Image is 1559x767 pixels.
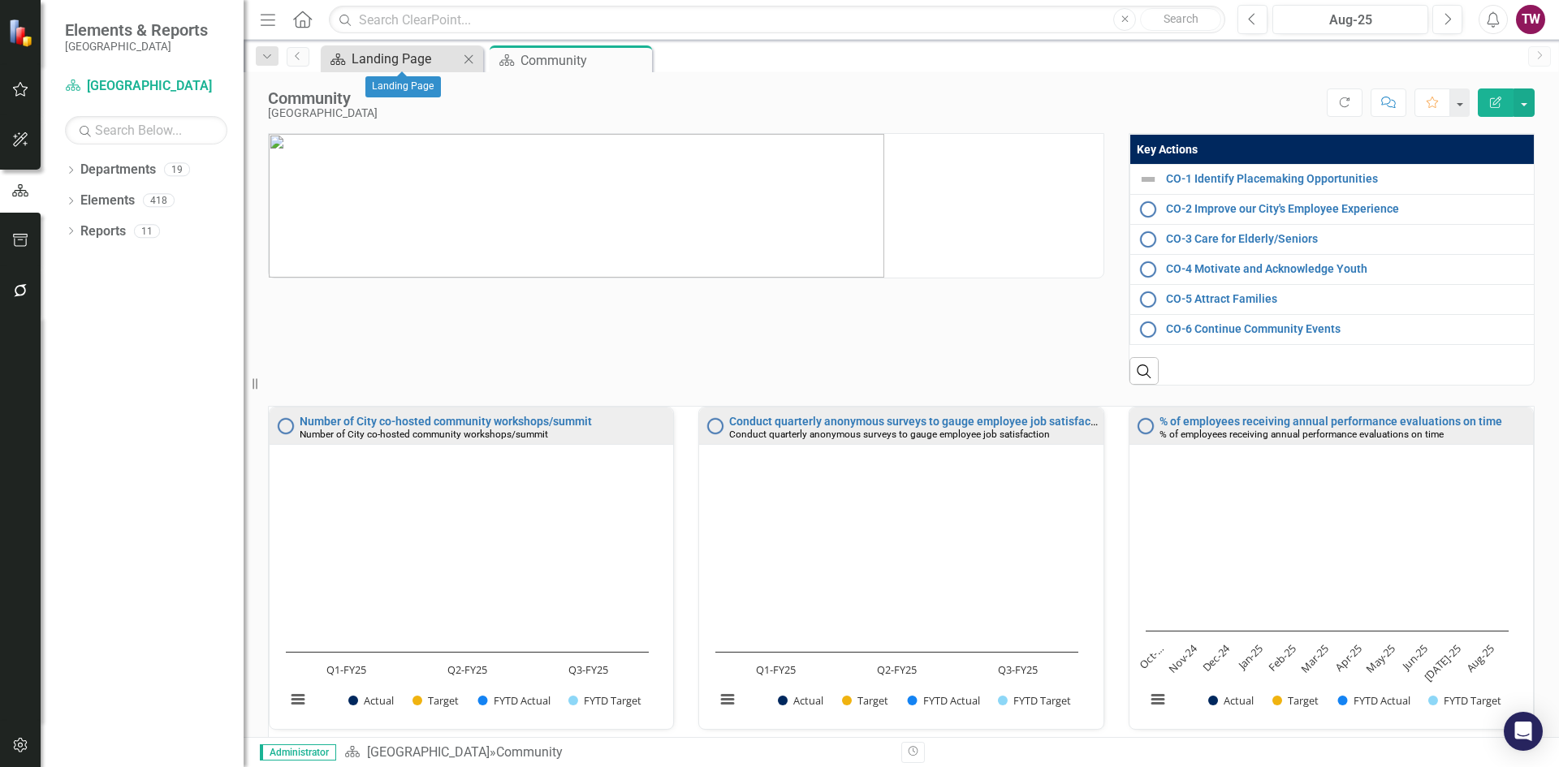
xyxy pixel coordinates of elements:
text: Apr-25 [1332,641,1364,674]
img: ClearPoint Strategy [7,17,38,48]
span: Elements & Reports [65,20,208,40]
td: Double-Click to Edit Right Click for Context Menu [1129,165,1546,195]
text: May-25 [1363,641,1397,676]
a: CO-6 Continue Community Events [1166,323,1538,335]
div: 11 [134,224,160,238]
span: Administrator [260,744,336,761]
div: Double-Click to Edit [698,407,1103,729]
button: View chart menu, Chart [716,688,739,711]
img: No Information [1138,230,1158,249]
a: Number of City co-hosted community workshops/summit [300,415,592,428]
div: Chart. Highcharts interactive chart. [707,461,1095,725]
td: Double-Click to Edit Right Click for Context Menu [1129,285,1546,315]
button: View chart menu, Chart [287,688,309,711]
button: Show Actual [348,693,394,708]
button: Show Target [1272,693,1319,708]
a: CO-4 Motivate and Acknowledge Youth [1166,263,1538,275]
text: Q2-FY25 [447,662,487,677]
text: Dec-24 [1199,640,1233,674]
text: Q3-FY25 [568,662,608,677]
div: 19 [164,163,190,177]
td: Double-Click to Edit Right Click for Context Menu [1129,255,1546,285]
div: Landing Page [365,76,441,97]
button: View chart menu, Chart [1147,688,1169,711]
span: Search [1164,12,1198,25]
small: % of employees receiving annual performance evaluations on time [1160,429,1444,440]
div: Chart. Highcharts interactive chart. [1138,461,1525,725]
a: Reports [80,222,126,241]
button: Show FYTD Target [1428,693,1502,708]
text: Aug-25 [1462,641,1496,675]
div: Community [496,744,563,760]
button: Aug-25 [1272,5,1428,34]
button: Search [1140,8,1221,31]
img: No Information [1136,416,1155,436]
a: CO-5 Attract Families [1166,293,1538,305]
text: Q1-FY25 [326,662,366,677]
text: Feb-25 [1265,641,1298,674]
a: Elements [80,192,135,210]
td: Double-Click to Edit Right Click for Context Menu [1129,315,1546,345]
a: % of employees receiving annual performance evaluations on time [1160,415,1502,428]
svg: Interactive chart [707,461,1086,725]
text: Jan-25 [1233,641,1266,674]
td: Double-Click to Edit Right Click for Context Menu [1129,225,1546,255]
td: Double-Click to Edit Right Click for Context Menu [1129,195,1546,225]
div: Open Intercom Messenger [1504,712,1543,751]
img: No Information [1138,200,1158,219]
a: CO-1 Identify Placemaking Opportunities [1166,173,1538,185]
div: Landing Page [352,49,459,69]
div: » [344,743,889,762]
div: Chart. Highcharts interactive chart. [278,461,665,725]
text: Mar-25 [1297,641,1331,675]
div: Community [520,50,648,71]
button: Show FYTD Target [568,693,642,708]
text: Jun-25 [1397,641,1430,674]
img: No Information [1138,260,1158,279]
a: Departments [80,161,156,179]
text: Q3-FY25 [998,662,1038,677]
svg: Interactive chart [278,461,657,725]
a: Conduct quarterly anonymous surveys to gauge employee job satisfaction [729,415,1111,428]
input: Search ClearPoint... [329,6,1225,34]
div: Double-Click to Edit [269,407,674,729]
text: Nov-24 [1165,640,1200,675]
button: TW [1516,5,1545,34]
img: Not Defined [1138,170,1158,189]
button: Show Target [842,693,889,708]
a: [GEOGRAPHIC_DATA] [65,77,227,96]
text: Q2-FY25 [877,662,917,677]
a: CO-3 Care for Elderly/Seniors [1166,233,1538,245]
small: [GEOGRAPHIC_DATA] [65,40,208,53]
div: Double-Click to Edit [1129,407,1534,729]
text: [DATE]-25 [1420,641,1463,684]
div: Aug-25 [1278,11,1423,30]
button: Show FYTD Target [998,693,1072,708]
button: Show FYTD Actual [1338,693,1410,708]
div: Community [268,89,378,107]
button: Show Actual [1208,693,1254,708]
small: Conduct quarterly anonymous surveys to gauge employee job satisfaction [729,429,1050,440]
text: Q1-FY25 [756,662,796,677]
input: Search Below... [65,116,227,144]
button: Show Target [412,693,460,708]
text: Oct-… [1136,641,1166,671]
small: Number of City co-hosted community workshops/summit [300,429,548,440]
button: Show Actual [778,693,823,708]
a: CO-2 Improve our City's Employee Experience [1166,203,1538,215]
svg: Interactive chart [1138,461,1517,725]
a: [GEOGRAPHIC_DATA] [367,744,490,760]
button: Show FYTD Actual [478,693,551,708]
div: 418 [143,194,175,208]
div: [GEOGRAPHIC_DATA] [268,107,378,119]
img: No Information [706,416,725,436]
button: Show FYTD Actual [908,693,980,708]
img: No Information [1138,290,1158,309]
img: No Information [1138,320,1158,339]
img: No Information [276,416,296,436]
a: Landing Page [325,49,459,69]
